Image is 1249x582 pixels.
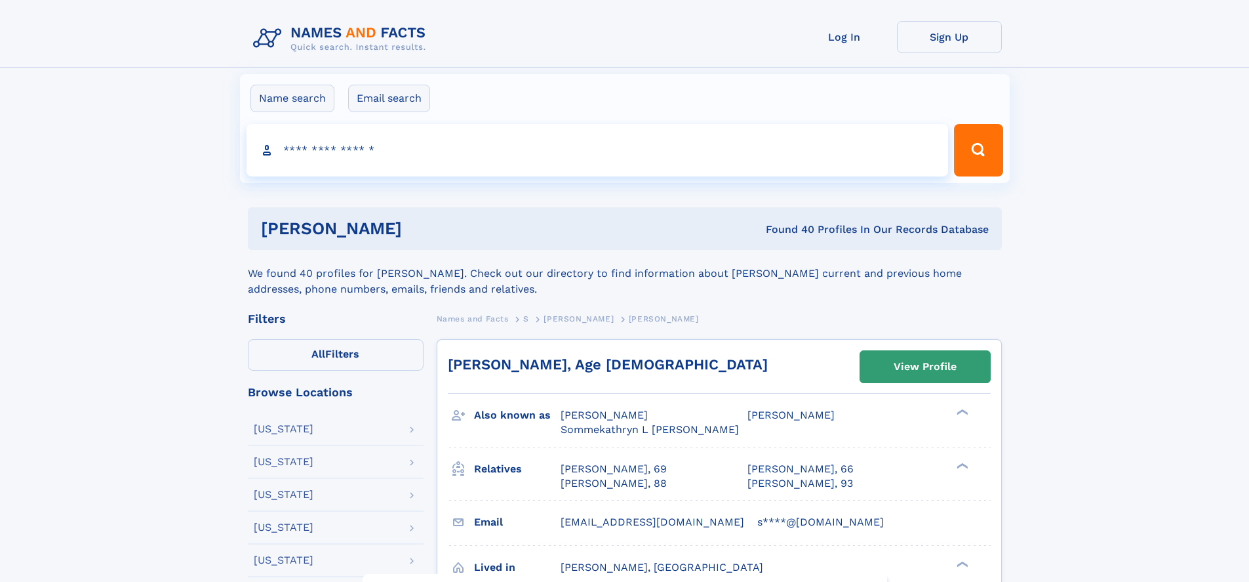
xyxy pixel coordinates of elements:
[261,220,584,237] h1: [PERSON_NAME]
[474,458,561,480] h3: Relatives
[897,21,1002,53] a: Sign Up
[629,314,699,323] span: [PERSON_NAME]
[953,560,969,568] div: ❯
[792,21,897,53] a: Log In
[250,85,334,112] label: Name search
[474,556,561,579] h3: Lived in
[254,424,313,434] div: [US_STATE]
[248,386,424,398] div: Browse Locations
[437,310,509,327] a: Names and Facts
[254,457,313,467] div: [US_STATE]
[747,409,835,421] span: [PERSON_NAME]
[248,250,1002,297] div: We found 40 profiles for [PERSON_NAME]. Check out our directory to find information about [PERSON...
[561,462,667,476] a: [PERSON_NAME], 69
[311,348,325,360] span: All
[254,555,313,566] div: [US_STATE]
[954,124,1002,177] button: Search Button
[894,352,957,382] div: View Profile
[248,313,424,325] div: Filters
[561,561,763,573] span: [PERSON_NAME], [GEOGRAPHIC_DATA]
[474,404,561,426] h3: Also known as
[953,408,969,417] div: ❯
[448,356,768,373] a: [PERSON_NAME], Age [DEMOGRAPHIC_DATA]
[747,462,854,476] a: [PERSON_NAME], 66
[584,222,989,237] div: Found 40 Profiles In Our Records Database
[523,310,529,327] a: S
[254,522,313,533] div: [US_STATE]
[561,476,667,491] a: [PERSON_NAME], 88
[860,351,990,383] a: View Profile
[561,516,744,528] span: [EMAIL_ADDRESS][DOMAIN_NAME]
[247,124,949,177] input: search input
[747,476,853,491] a: [PERSON_NAME], 93
[254,489,313,500] div: [US_STATE]
[561,423,739,436] span: Sommekathryn L [PERSON_NAME]
[561,409,648,421] span: [PERSON_NAME]
[248,21,437,56] img: Logo Names and Facts
[523,314,529,323] span: S
[544,314,614,323] span: [PERSON_NAME]
[544,310,614,327] a: [PERSON_NAME]
[953,461,969,470] div: ❯
[248,339,424,371] label: Filters
[348,85,430,112] label: Email search
[474,511,561,533] h3: Email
